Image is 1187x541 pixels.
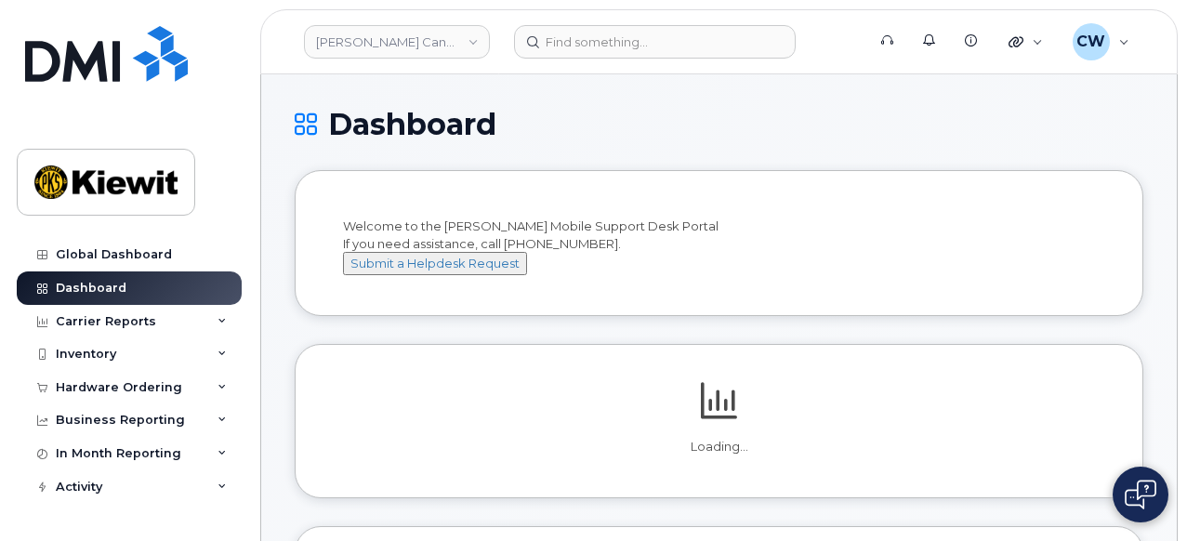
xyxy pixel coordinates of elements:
h1: Dashboard [295,108,1143,140]
a: Submit a Helpdesk Request [343,256,527,270]
p: Loading... [329,439,1109,455]
button: Submit a Helpdesk Request [343,252,527,275]
div: Welcome to the [PERSON_NAME] Mobile Support Desk Portal If you need assistance, call [PHONE_NUMBER]. [343,218,1095,275]
img: Open chat [1125,480,1156,509]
